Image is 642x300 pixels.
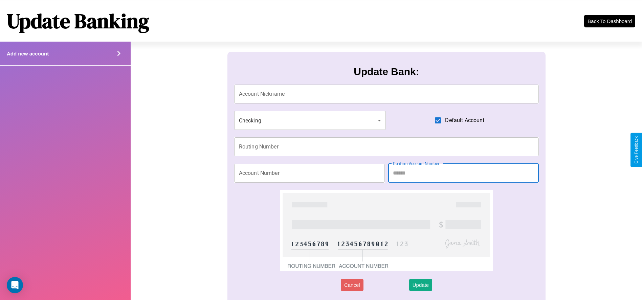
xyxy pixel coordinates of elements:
[584,15,635,27] button: Back To Dashboard
[7,7,149,35] h1: Update Banking
[409,279,432,291] button: Update
[7,277,23,293] div: Open Intercom Messenger
[445,116,484,124] span: Default Account
[634,136,639,164] div: Give Feedback
[7,51,49,56] h4: Add new account
[341,279,363,291] button: Cancel
[280,190,493,271] img: check
[393,161,439,166] label: Confirm Account Number
[354,66,419,77] h3: Update Bank:
[234,111,386,130] div: Checking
